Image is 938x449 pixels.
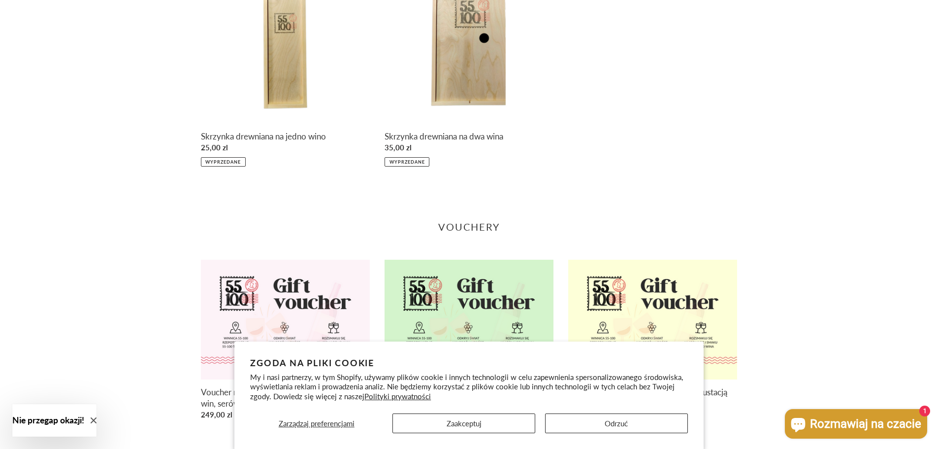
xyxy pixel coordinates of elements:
h2: Vouchery [201,221,738,233]
inbox-online-store-chat: Czat w sklepie online Shopify [782,409,930,441]
button: Zarządzaj preferencjami [250,414,383,433]
h2: Zgoda na pliki cookie [250,357,688,368]
button: Odrzuć [545,414,688,433]
p: My i nasi partnerzy, w tym Shopify, używamy plików cookie i innych technologii w celu zapewnienia... [250,373,688,402]
a: Polityki prywatności [364,392,431,401]
span: Zarządzaj preferencjami [279,419,355,428]
button: Zaakceptuj [392,414,535,433]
